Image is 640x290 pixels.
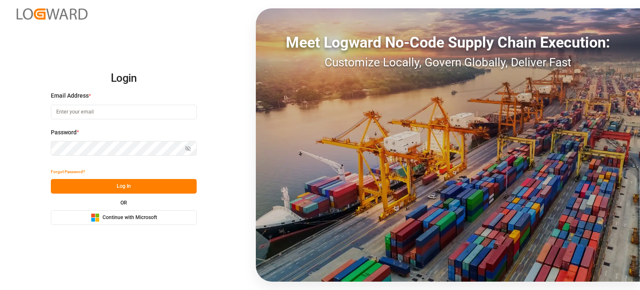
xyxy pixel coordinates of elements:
[51,164,85,179] button: Forgot Password?
[51,210,197,225] button: Continue with Microsoft
[17,8,87,20] img: Logward_new_orange.png
[256,54,640,71] div: Customize Locally, Govern Globally, Deliver Fast
[51,91,89,100] span: Email Address
[51,65,197,92] h2: Login
[102,214,157,222] span: Continue with Microsoft
[51,105,197,119] input: Enter your email
[256,31,640,54] div: Meet Logward No-Code Supply Chain Execution:
[51,179,197,194] button: Log In
[120,200,127,205] small: OR
[51,128,77,137] span: Password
